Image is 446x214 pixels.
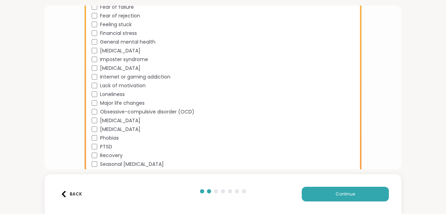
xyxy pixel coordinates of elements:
[100,73,170,81] span: Internet or gaming addiction
[100,30,137,37] span: Financial stress
[100,117,140,124] span: [MEDICAL_DATA]
[100,56,148,63] span: Imposter syndrome
[100,3,134,11] span: Fear of failure
[100,152,123,159] span: Recovery
[100,126,140,133] span: [MEDICAL_DATA]
[100,47,140,54] span: [MEDICAL_DATA]
[100,134,119,142] span: Phobias
[100,108,194,116] span: Obsessive-compulsive disorder (OCD)
[100,21,132,28] span: Feeling stuck
[100,99,145,107] span: Major life changes
[336,191,355,197] span: Continue
[100,143,112,150] span: PTSD
[302,187,389,201] button: Continue
[61,191,82,197] div: Back
[100,169,131,177] span: Self-esteem
[100,38,155,46] span: General mental health
[100,65,140,72] span: [MEDICAL_DATA]
[100,12,140,20] span: Fear of rejection
[57,187,85,201] button: Back
[100,161,164,168] span: Seasonal [MEDICAL_DATA]
[100,91,125,98] span: Loneliness
[100,82,146,89] span: Lack of motivation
